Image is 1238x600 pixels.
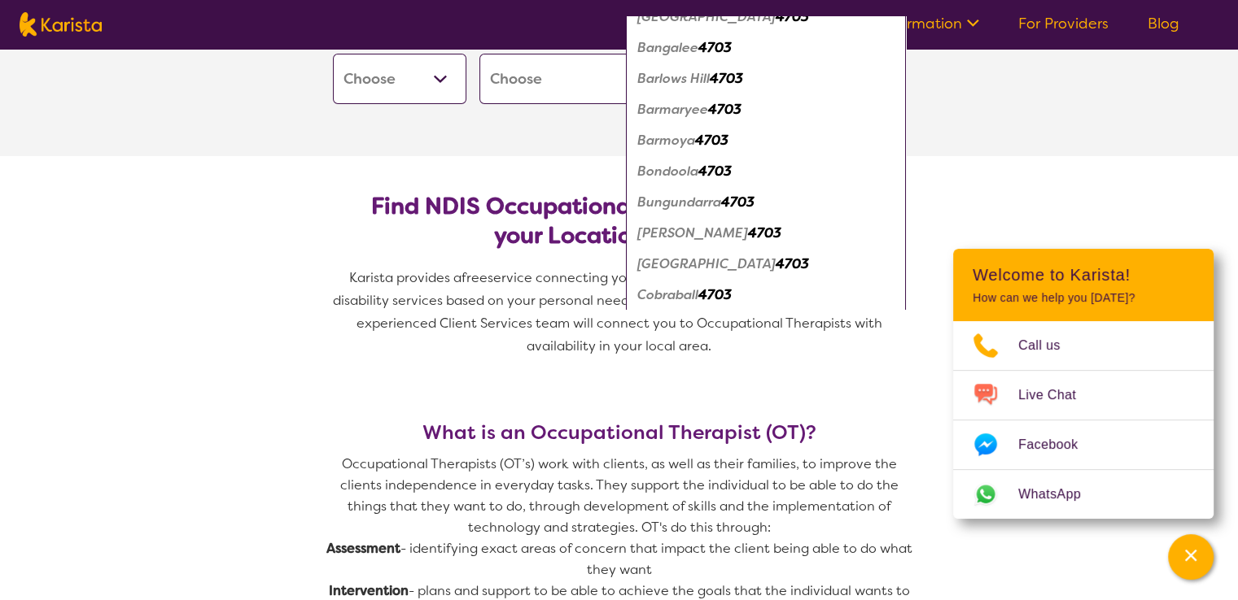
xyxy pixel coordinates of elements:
em: 4703 [708,101,741,118]
img: Karista logo [20,12,102,37]
a: Funding Information [819,14,979,33]
p: Occupational Therapists (OT’s) work with clients, as well as their families, to improve the clien... [326,454,912,538]
em: Barmaryee [637,101,708,118]
p: How can we help you [DATE]? [973,291,1194,305]
ul: Choose channel [953,321,1214,519]
button: Channel Menu [1168,534,1214,580]
div: Byfield 4703 [634,218,898,249]
div: Bangalee 4703 [634,33,898,63]
em: 4703 [695,132,728,149]
em: [GEOGRAPHIC_DATA] [637,8,776,25]
div: Causeway Lake 4703 [634,249,898,280]
span: Facebook [1018,433,1097,457]
span: Live Chat [1018,383,1096,407]
em: 4703 [721,193,755,211]
span: WhatsApp [1018,482,1100,507]
div: Cobraball 4703 [634,280,898,311]
a: Web link opens in a new tab. [953,470,1214,519]
span: service connecting you with Occupational Therapists and other disability services based on your p... [333,269,909,354]
p: - identifying exact areas of concern that impact the client being able to do what they want [326,538,912,580]
div: Channel Menu [953,249,1214,519]
em: 4703 [710,70,743,87]
em: 4703 [698,39,732,56]
div: Barmoya 4703 [634,125,898,156]
h3: What is an Occupational Therapist (OT)? [326,421,912,444]
em: Cobraball [637,286,698,303]
span: Call us [1018,333,1080,358]
a: Blog [1148,14,1179,33]
h2: Find NDIS Occupational Therapists based on your Location & Needs [346,192,893,250]
strong: Intervention [329,582,409,599]
span: free [462,269,488,286]
em: Barmoya [637,132,695,149]
em: Bangalee [637,39,698,56]
strong: Assessment [326,540,400,557]
em: 4703 [776,8,809,25]
em: [PERSON_NAME] [637,224,748,241]
em: Bondoola [637,163,698,180]
a: About us [717,14,780,33]
div: Adelaide Park 4703 [634,2,898,33]
em: 4703 [776,255,809,272]
em: Bungundarra [637,193,721,211]
h2: Welcome to Karista! [973,265,1194,285]
em: 4703 [698,286,732,303]
div: Barlows Hill 4703 [634,63,898,94]
div: Bondoola 4703 [634,156,898,187]
a: For Providers [1018,14,1109,33]
div: Bungundarra 4703 [634,187,898,218]
em: Barlows Hill [637,70,710,87]
span: Karista provides a [349,269,462,286]
em: [GEOGRAPHIC_DATA] [637,255,776,272]
em: 4703 [748,224,781,241]
em: 4703 [698,163,732,180]
div: Barmaryee 4703 [634,94,898,125]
